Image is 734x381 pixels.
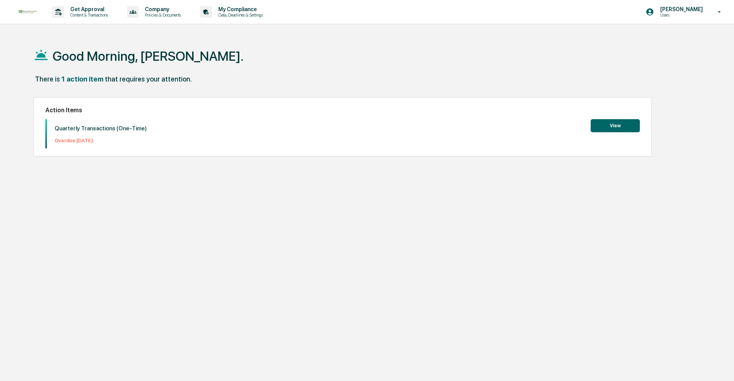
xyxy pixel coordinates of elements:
[64,6,112,12] p: Get Approval
[61,75,103,83] div: 1 action item
[55,125,147,132] p: Quarterly Transactions (One-Time)
[64,12,112,18] p: Content & Transactions
[654,12,707,18] p: Users
[105,75,192,83] div: that requires your attention.
[654,6,707,12] p: [PERSON_NAME]
[18,10,37,14] img: logo
[139,6,185,12] p: Company
[212,12,267,18] p: Data, Deadlines & Settings
[53,48,244,64] h1: Good Morning, [PERSON_NAME].
[212,6,267,12] p: My Compliance
[591,119,640,132] button: View
[45,106,640,114] h2: Action Items
[139,12,185,18] p: Policies & Documents
[55,138,147,143] p: Overdue: [DATE]
[35,75,60,83] div: There is
[591,121,640,129] a: View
